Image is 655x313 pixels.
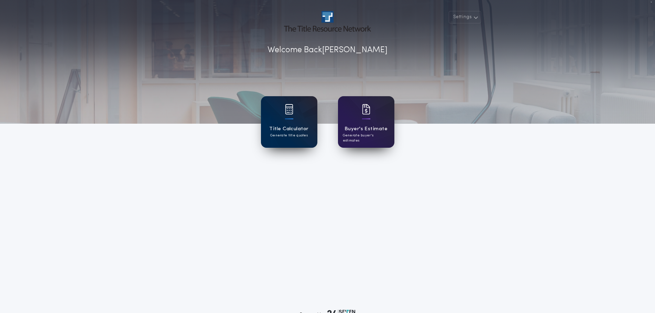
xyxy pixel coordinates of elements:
[343,133,390,143] p: Generate buyer's estimates
[345,125,387,133] h1: Buyer's Estimate
[449,11,481,23] button: Settings
[268,44,387,56] p: Welcome Back [PERSON_NAME]
[362,104,370,114] img: card icon
[284,11,371,32] img: account-logo
[285,104,293,114] img: card icon
[270,133,308,138] p: Generate title quotes
[338,96,394,148] a: card iconBuyer's EstimateGenerate buyer's estimates
[269,125,308,133] h1: Title Calculator
[261,96,317,148] a: card iconTitle CalculatorGenerate title quotes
